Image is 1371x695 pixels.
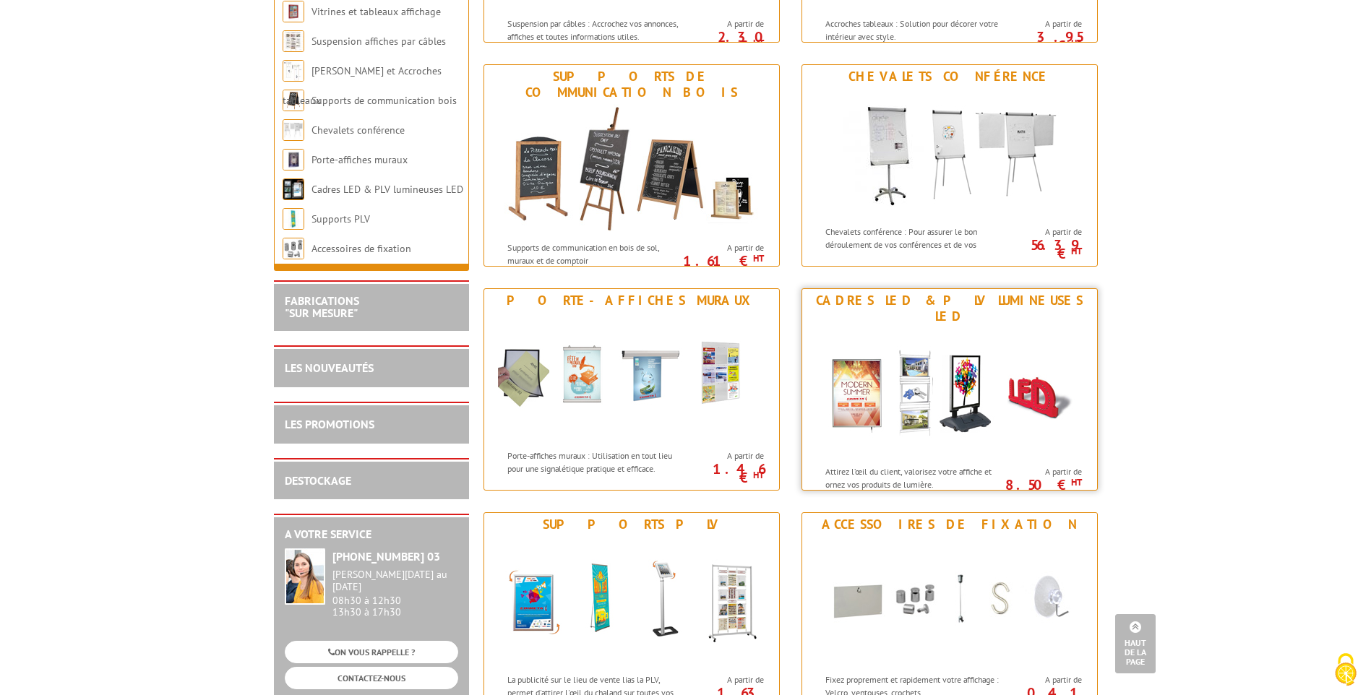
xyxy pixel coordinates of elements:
a: Vitrines et tableaux affichage [311,5,441,18]
a: Cadres LED & PLV lumineuses LED Cadres LED & PLV lumineuses LED Attirez l’œil du client, valorise... [801,288,1098,491]
a: Haut de la page [1115,614,1156,673]
a: ON VOUS RAPPELLE ? [285,641,458,663]
p: Suspension par câbles : Accrochez vos annonces, affiches et toutes informations utiles. [507,17,687,42]
img: widget-service.jpg [285,548,325,605]
button: Cookies (fenêtre modale) [1320,646,1371,695]
p: Chevalets conférence : Pour assurer le bon déroulement de vos conférences et de vos réunions. [825,225,1005,262]
img: Suspension affiches par câbles [283,30,304,52]
div: [PERSON_NAME][DATE] au [DATE] [332,569,458,593]
span: A partir de [690,18,764,30]
div: Porte-affiches muraux [488,293,775,308]
p: 2.30 € [683,33,764,50]
img: Supports PLV [498,536,765,666]
a: FABRICATIONS"Sur Mesure" [285,293,359,321]
div: Supports de communication bois [488,69,775,100]
a: Accessoires de fixation [311,242,411,255]
a: [PERSON_NAME] et Accroches tableaux [283,64,442,107]
a: Porte-affiches muraux [311,153,408,166]
img: Supports de communication bois [498,104,765,234]
p: 1.46 € [683,465,764,482]
a: Porte-affiches muraux Porte-affiches muraux Porte-affiches muraux : Utilisation en tout lieu pour... [483,288,780,491]
img: Cadres LED & PLV lumineuses LED [816,328,1083,458]
h2: A votre service [285,528,458,541]
p: 56.39 € [1001,241,1082,258]
img: Porte-affiches muraux [498,312,765,442]
img: Cookies (fenêtre modale) [1328,652,1364,688]
p: 3.95 € [1001,33,1082,50]
p: 1.61 € [683,256,764,265]
span: A partir de [1008,226,1082,238]
img: Accessoires de fixation [816,536,1083,666]
a: LES NOUVEAUTÉS [285,361,374,375]
a: Supports PLV [311,212,370,225]
p: Accroches tableaux : Solution pour décorer votre intérieur avec style. [825,17,1005,42]
sup: HT [753,469,764,481]
img: Vitrines et tableaux affichage [283,1,304,22]
div: 08h30 à 12h30 13h30 à 17h30 [332,569,458,618]
div: Accessoires de fixation [806,517,1093,532]
span: A partir de [690,674,764,686]
span: A partir de [690,450,764,462]
a: Suspension affiches par câbles [311,35,446,48]
sup: HT [753,37,764,49]
div: Cadres LED & PLV lumineuses LED [806,293,1093,324]
img: Cimaises et Accroches tableaux [283,60,304,82]
img: Chevalets conférence [816,88,1083,218]
img: Supports PLV [283,208,304,230]
div: Chevalets conférence [806,69,1093,85]
img: Chevalets conférence [283,119,304,141]
a: CONTACTEZ-NOUS [285,667,458,689]
strong: [PHONE_NUMBER] 03 [332,549,440,564]
a: LES PROMOTIONS [285,417,374,431]
a: Supports de communication bois Supports de communication bois Supports de communication en bois d... [483,64,780,267]
img: Accessoires de fixation [283,238,304,259]
a: DESTOCKAGE [285,473,351,488]
img: Cadres LED & PLV lumineuses LED [283,178,304,200]
p: Porte-affiches muraux : Utilisation en tout lieu pour une signalétique pratique et efficace. [507,449,687,474]
a: Cadres LED & PLV lumineuses LED [311,183,463,196]
p: 8.50 € [1001,480,1082,489]
sup: HT [1071,37,1082,49]
sup: HT [1071,245,1082,257]
img: Porte-affiches muraux [283,149,304,170]
span: A partir de [1008,466,1082,478]
sup: HT [1071,476,1082,488]
div: Supports PLV [488,517,775,532]
p: Supports de communication en bois de sol, muraux et de comptoir [507,241,687,266]
span: A partir de [1008,18,1082,30]
sup: HT [753,252,764,264]
a: Chevalets conférence Chevalets conférence Chevalets conférence : Pour assurer le bon déroulement ... [801,64,1098,267]
span: A partir de [1008,674,1082,686]
a: Chevalets conférence [311,124,405,137]
span: A partir de [690,242,764,254]
a: Supports de communication bois [311,94,457,107]
p: Attirez l’œil du client, valorisez votre affiche et ornez vos produits de lumière. [825,465,1005,490]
